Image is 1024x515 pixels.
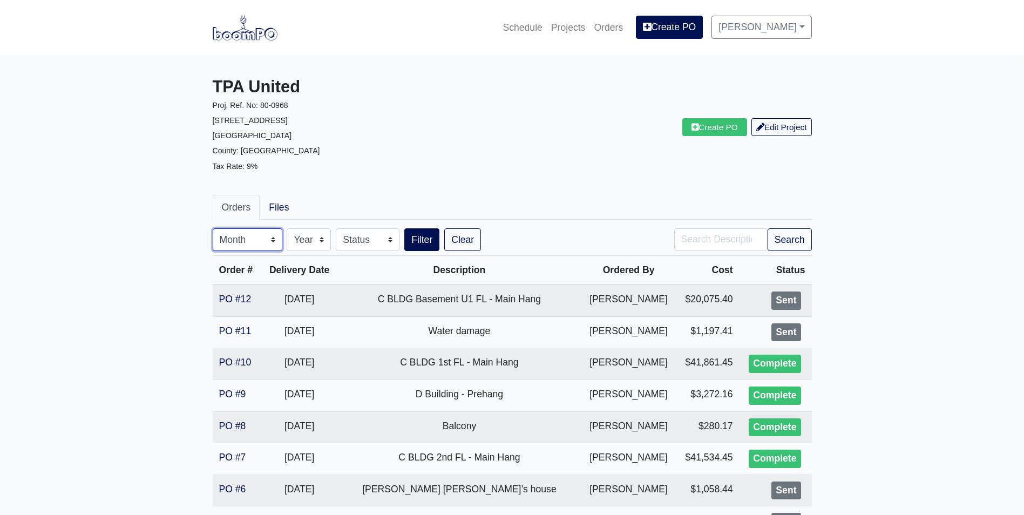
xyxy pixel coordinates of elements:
td: $3,272.16 [676,380,740,411]
small: [GEOGRAPHIC_DATA] [213,131,292,140]
a: [PERSON_NAME] [711,16,811,38]
a: PO #8 [219,421,246,431]
div: Sent [771,323,801,342]
td: [DATE] [261,380,337,411]
small: Tax Rate: 9% [213,162,258,171]
div: Complete [749,355,801,373]
td: D Building - Prehang [337,380,581,411]
small: [STREET_ADDRESS] [213,116,288,125]
small: County: [GEOGRAPHIC_DATA] [213,146,320,155]
td: [DATE] [261,443,337,475]
td: $41,534.45 [676,443,740,475]
h3: TPA United [213,77,504,97]
td: Water damage [337,316,581,348]
th: Order # [213,256,261,285]
td: [PERSON_NAME] [581,284,676,316]
td: [DATE] [261,411,337,443]
a: Orders [589,16,627,39]
a: Projects [547,16,590,39]
small: Proj. Ref. No: 80-0968 [213,101,288,110]
td: $280.17 [676,411,740,443]
td: C BLDG Basement U1 FL - Main Hang [337,284,581,316]
td: C BLDG 2nd FL - Main Hang [337,443,581,475]
td: [PERSON_NAME] [581,443,676,475]
div: Sent [771,482,801,500]
td: [PERSON_NAME] [581,411,676,443]
a: PO #7 [219,452,246,463]
a: Schedule [498,16,546,39]
a: Create PO [636,16,703,38]
td: $20,075.40 [676,284,740,316]
img: boomPO [213,15,277,40]
div: Complete [749,387,801,405]
td: $41,861.45 [676,348,740,380]
a: PO #11 [219,326,252,336]
td: [PERSON_NAME] [581,348,676,380]
a: Files [260,195,298,220]
th: Cost [676,256,740,285]
button: Filter [404,228,439,251]
td: [DATE] [261,284,337,316]
th: Status [740,256,812,285]
a: PO #10 [219,357,252,368]
div: Complete [749,418,801,437]
td: C BLDG 1st FL - Main Hang [337,348,581,380]
a: PO #9 [219,389,246,399]
td: $1,058.44 [676,475,740,506]
td: [DATE] [261,475,337,506]
td: [PERSON_NAME] [581,316,676,348]
a: Edit Project [751,118,812,136]
div: Complete [749,450,801,468]
a: PO #6 [219,484,246,494]
td: [DATE] [261,316,337,348]
th: Description [337,256,581,285]
button: Search [768,228,812,251]
td: [PERSON_NAME] [PERSON_NAME]’s house [337,475,581,506]
a: Clear [444,228,481,251]
td: $1,197.41 [676,316,740,348]
th: Delivery Date [261,256,337,285]
td: [PERSON_NAME] [581,475,676,506]
a: PO #12 [219,294,252,304]
th: Ordered By [581,256,676,285]
td: [PERSON_NAME] [581,380,676,411]
a: Orders [213,195,260,220]
div: Sent [771,292,801,310]
td: Balcony [337,411,581,443]
td: [DATE] [261,348,337,380]
input: Search [674,228,768,251]
a: Create PO [682,118,747,136]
